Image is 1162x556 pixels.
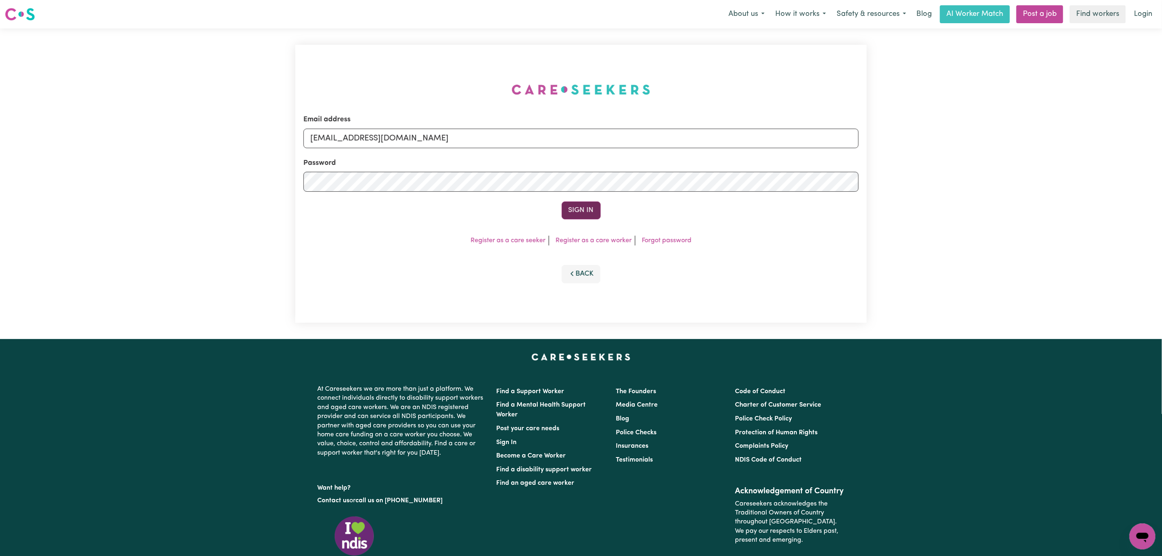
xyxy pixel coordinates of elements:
p: Want help? [318,480,487,493]
a: Testimonials [616,457,653,463]
a: Charter of Customer Service [735,402,821,408]
a: Find an aged care worker [497,480,575,486]
a: Register as a care seeker [471,237,545,244]
a: The Founders [616,388,656,395]
a: Find a disability support worker [497,466,592,473]
label: Password [303,158,336,169]
p: or [318,493,487,508]
a: Sign In [497,439,517,446]
input: Email address [303,129,859,148]
a: Login [1129,5,1157,23]
a: Blog [616,416,629,422]
a: Find workers [1070,5,1126,23]
a: Post a job [1016,5,1063,23]
button: About us [723,6,770,23]
a: Find a Support Worker [497,388,565,395]
p: At Careseekers we are more than just a platform. We connect individuals directly to disability su... [318,381,487,461]
iframe: Button to launch messaging window, conversation in progress [1129,523,1155,549]
a: Code of Conduct [735,388,785,395]
p: Careseekers acknowledges the Traditional Owners of Country throughout [GEOGRAPHIC_DATA]. We pay o... [735,496,844,548]
a: Become a Care Worker [497,453,566,459]
a: Blog [911,5,937,23]
a: Police Check Policy [735,416,792,422]
a: Contact us [318,497,350,504]
a: Complaints Policy [735,443,788,449]
a: Careseekers home page [532,354,630,360]
a: Forgot password [642,237,691,244]
a: Careseekers logo [5,5,35,24]
button: Safety & resources [831,6,911,23]
a: Post your care needs [497,425,560,432]
img: Careseekers logo [5,7,35,22]
a: call us on [PHONE_NUMBER] [356,497,443,504]
label: Email address [303,114,351,125]
a: Media Centre [616,402,658,408]
a: Police Checks [616,429,656,436]
a: Protection of Human Rights [735,429,818,436]
a: Find a Mental Health Support Worker [497,402,586,418]
a: Register as a care worker [556,237,632,244]
button: How it works [770,6,831,23]
button: Sign In [562,201,601,219]
a: AI Worker Match [940,5,1010,23]
a: Insurances [616,443,648,449]
a: NDIS Code of Conduct [735,457,802,463]
h2: Acknowledgement of Country [735,486,844,496]
button: Back [562,265,601,283]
